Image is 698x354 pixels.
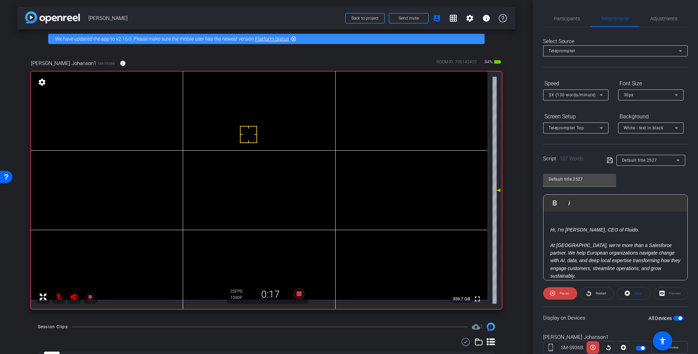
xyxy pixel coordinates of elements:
mat-icon: 0 dB [493,186,501,194]
span: SM-S936B [98,61,115,66]
mat-icon: fullscreen [473,295,482,303]
span: 107 Words [560,155,584,162]
button: Back to project [345,13,385,23]
div: ROOM ID: 795142422 [436,59,477,69]
img: app-logo [25,11,80,23]
img: Session clips [487,323,495,331]
button: Italic (⌘I) [563,196,576,210]
span: Destinations for your clips [472,323,483,331]
div: 1080P [230,295,247,300]
span: [PERSON_NAME] Johanson1 [31,60,96,67]
button: Preview [651,341,687,354]
mat-icon: cloud_upload [472,323,480,331]
div: [PERSON_NAME] Johanson1 [543,333,688,341]
em: Hi, I’m [PERSON_NAME], CEO of Fluido. [550,227,639,233]
span: Restart [596,291,606,295]
span: Preview [667,345,679,349]
button: Restart [580,287,614,300]
div: Display on Devices [543,307,688,329]
button: Send invite [389,13,429,23]
mat-icon: accessibility [658,337,667,345]
span: 1 [480,323,483,330]
div: 25 [230,289,247,294]
div: Script [543,155,597,163]
input: Title [549,175,611,183]
label: All Devices [648,315,673,322]
span: FPS [235,289,242,294]
span: 30px [624,93,634,97]
mat-icon: info [482,14,490,22]
mat-icon: account_box [433,14,441,22]
div: Select Source [543,37,688,45]
span: Teleprompter Top [549,126,584,130]
button: Stop [617,287,651,300]
mat-icon: settings [37,78,47,86]
mat-icon: settings [466,14,474,22]
mat-icon: info [120,60,126,66]
button: Pause [543,287,577,300]
span: Teleprompter [549,49,575,53]
em: At [GEOGRAPHIC_DATA], we’re more than a Salesforce partner. We help European organizations naviga... [550,243,680,279]
span: Send invite [399,15,419,21]
div: Speed [543,78,609,89]
span: Pause [560,291,569,295]
div: Font Size [618,78,684,89]
span: Stop [634,291,642,295]
span: Adjustments [650,16,677,21]
div: Background [618,111,684,122]
mat-icon: highlight_off [291,36,296,42]
mat-icon: battery_std [494,58,502,66]
span: [PERSON_NAME] [88,11,341,25]
div: 0:17 [247,289,294,300]
a: Platform Status [255,36,289,42]
span: 84% [484,56,494,67]
div: Screen Setup [543,111,609,122]
mat-icon: grid_on [449,14,457,22]
span: Participants [554,16,580,21]
span: Teleprompter [601,16,629,21]
div: We have updated the app to v2.15.0. Please make sure the mobile user has the newest version. [48,34,485,44]
div: Session Clips [38,323,68,330]
span: 359.7 GB [450,295,473,303]
span: 3X (130 words/minute) [549,93,596,97]
button: Bold (⌘B) [548,196,561,210]
span: Default title 2527 [622,158,657,163]
span: Back to project [351,16,379,21]
div: SM-S936B [558,344,587,351]
span: White - text in black [624,126,664,130]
